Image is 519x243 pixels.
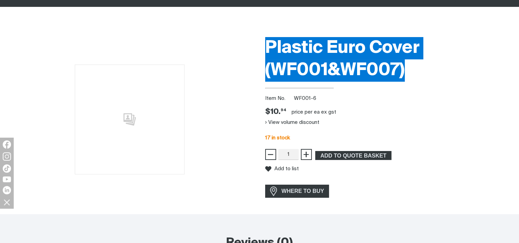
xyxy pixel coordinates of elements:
[3,176,11,182] img: YouTube
[1,196,13,208] img: hide socials
[3,186,11,194] img: LinkedIn
[265,185,329,197] a: WHERE TO BUY
[292,109,320,116] div: price per EA
[265,107,286,117] div: Price
[277,186,329,197] span: WHERE TO BUY
[265,107,286,117] span: $10.
[303,149,309,160] span: +
[3,164,11,173] img: TikTok
[274,166,299,172] span: Add to list
[281,108,286,112] sup: 94
[267,149,274,160] span: −
[321,109,336,116] div: ex gst
[265,117,319,128] button: View volume discount
[3,140,11,149] img: Facebook
[315,151,391,160] button: Add Plastic Euro Cover (WF001&WF007) to the shopping cart
[294,96,316,101] span: WF001-6
[265,95,293,103] span: Item No.
[3,16,106,28] p: The Trend Micro Maximum Security settings have been synced to the Trend Micro Security.
[316,151,391,160] span: ADD TO QUOTE BASKET
[265,166,299,172] button: Add to list
[265,37,514,82] h1: Plastic Euro Cover (WF001&WF007)
[3,152,11,161] img: Instagram
[265,135,290,140] span: 17 in stock
[75,65,185,174] img: No image for this product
